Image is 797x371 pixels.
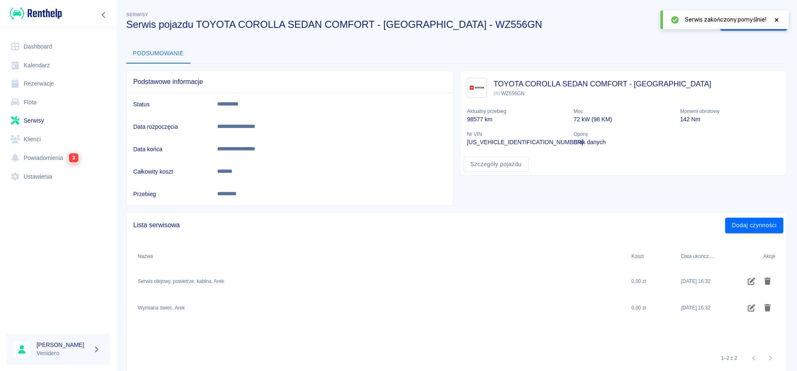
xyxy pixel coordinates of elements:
p: Nr VIN [467,130,567,138]
div: 0,00 zł [627,268,677,295]
p: Moc [574,108,674,115]
h3: TOYOTA COROLLA SEDAN COMFORT - [GEOGRAPHIC_DATA] [494,78,711,90]
span: Lista serwisowa [133,221,725,229]
p: 98577 km [467,115,567,124]
button: Usuń czynność [760,274,776,288]
button: Podsumowanie [126,44,191,64]
p: Moment obrotowy [680,108,780,115]
button: Zwiń nawigację [98,10,110,20]
div: 25 sie 2025, 16:32 [681,304,711,312]
h6: Data rozpoczęcia [133,123,204,131]
div: 0,00 zł [627,295,677,322]
div: Wymiana świec. Arek [138,304,185,312]
a: Kalendarz [7,56,110,75]
h6: [PERSON_NAME] [37,341,90,349]
p: Brak danych [574,138,674,147]
a: Serwisy [7,111,110,130]
a: Flota [7,93,110,112]
p: 72 kW (98 KM) [574,115,674,124]
span: Podstawowe informacje [133,78,446,86]
p: 1–2 z 2 [721,354,737,362]
div: Koszt [631,245,644,268]
a: Ustawienia [7,167,110,186]
p: [US_VEHICLE_IDENTIFICATION_NUMBER] [467,138,567,147]
a: Renthelp logo [7,7,62,20]
div: Data ukończenia [677,245,731,268]
p: Aktualny przebieg [467,108,567,115]
span: 3 [69,153,78,162]
div: Serwis olejowy, powietrze, kabina. Arek [138,278,224,285]
div: Koszt [627,245,677,268]
a: Powiadomienia3 [7,148,110,167]
a: Klienci [7,130,110,149]
img: Image [469,80,485,96]
div: Akcje [731,245,780,268]
div: 25 sie 2025, 16:32 [681,278,711,285]
a: Rezerwacje [7,74,110,93]
button: Sort [715,251,727,262]
h3: Serwis pojazdu TOYOTA COROLLA SEDAN COMFORT - [GEOGRAPHIC_DATA] - WZ556GN [126,19,714,30]
button: Sort [644,251,655,262]
h6: Przebieg [133,190,204,198]
h6: Data końca [133,145,204,153]
button: Edytuj czynność [743,301,760,315]
p: Venidero [37,349,90,358]
button: Dodaj czynności [725,218,783,233]
a: Dashboard [7,37,110,56]
a: Szczegóły pojazdu [464,157,528,172]
p: WZ556GN [494,90,711,97]
p: Opony [574,130,674,138]
button: Sort [153,251,164,262]
img: Renthelp logo [10,7,62,20]
div: Akcje [763,245,775,268]
button: Edytuj czynność [743,274,760,288]
h6: Status [133,100,204,108]
p: 142 Nm [680,115,780,124]
h6: Całkowity koszt [133,167,204,176]
div: Data ukończenia [681,245,715,268]
div: Nazwa [138,245,153,268]
span: Serwisy [126,12,148,17]
button: Usuń czynność [760,301,776,315]
span: Serwis zakończony pomyślnie! [685,15,766,24]
div: Nazwa [134,245,627,268]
